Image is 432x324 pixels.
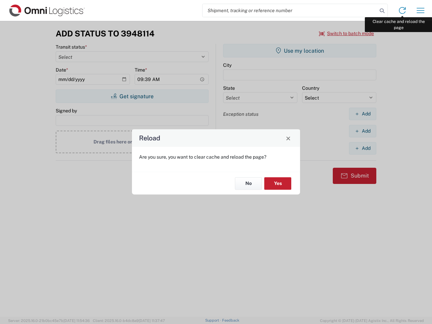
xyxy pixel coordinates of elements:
button: No [235,177,262,190]
p: Are you sure, you want to clear cache and reload the page? [139,154,293,160]
h4: Reload [139,133,160,143]
button: Close [283,133,293,143]
button: Yes [264,177,291,190]
input: Shipment, tracking or reference number [202,4,377,17]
